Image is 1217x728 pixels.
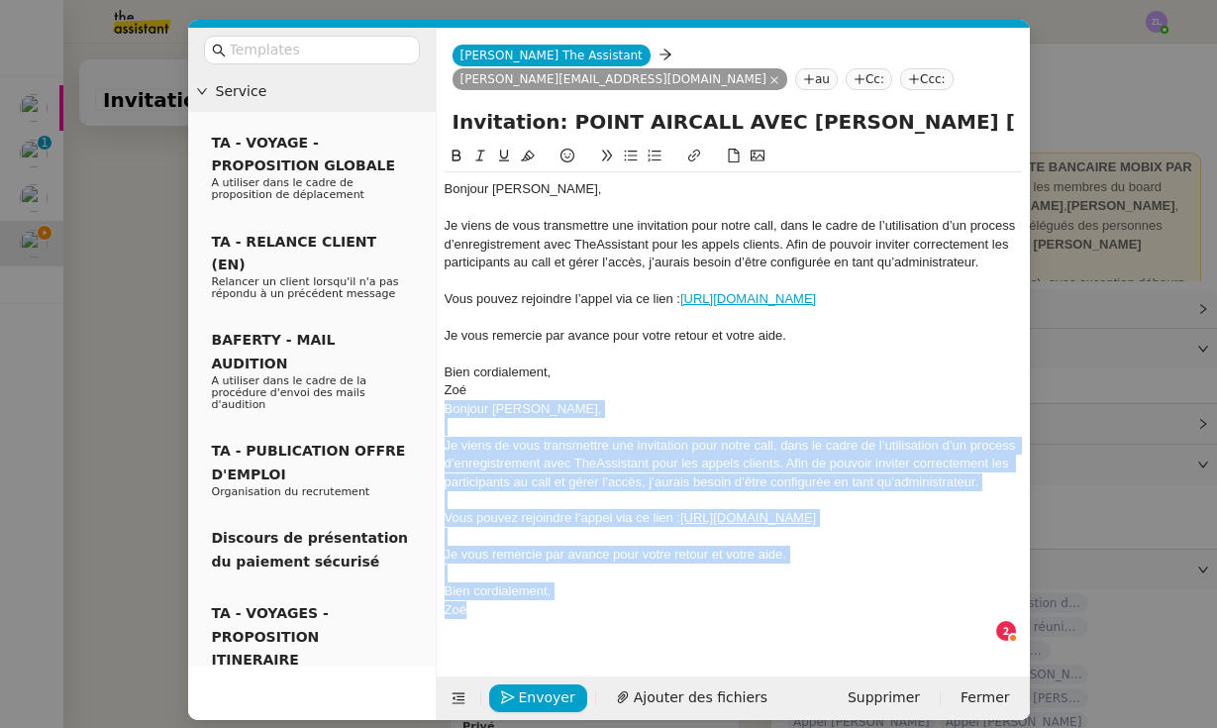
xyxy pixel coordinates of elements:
span: A utiliser dans le cadre de proposition de déplacement [212,176,364,201]
span: TA - RELANCE CLIENT (EN) [212,234,377,272]
div: Je vous remercie par avance pour votre retour et votre aide. [445,546,1022,564]
span: TA - VOYAGES - PROPOSITION ITINERAIRE [212,605,329,668]
div: Zoé [445,381,1022,399]
div: Zoé [445,601,1022,619]
nz-tag: Cc: [846,68,892,90]
span: Envoyer [519,686,575,709]
span: Relancer un client lorsqu'il n'a pas répondu à un précédent message [212,275,399,300]
span: TA - VOYAGE - PROPOSITION GLOBALE [212,135,395,173]
button: Supprimer [836,684,932,712]
div: Bien cordialement, [445,364,1022,381]
button: Fermer [949,684,1021,712]
div: Bonjour [PERSON_NAME], [445,400,1022,418]
span: Organisation du recrutement [212,485,370,498]
a: [URL][DOMAIN_NAME] [680,510,816,525]
div: Je vous remercie par avance pour votre retour et votre aide. [445,327,1022,345]
span: Ajouter des fichiers [634,686,767,709]
span: TA - PUBLICATION OFFRE D'EMPLOI [212,443,406,481]
div: Bien cordialement, [445,582,1022,600]
a: [URL][DOMAIN_NAME] [680,291,816,306]
span: Discours de présentation du paiement sécurisé [212,530,409,569]
nz-tag: Ccc: [900,68,954,90]
div: Vous pouvez rejoindre l’appel via ce lien : [445,290,1022,308]
span: BAFERTY - MAIL AUDITION [212,332,336,370]
button: Envoyer [489,684,587,712]
button: Ajouter des fichiers [604,684,779,712]
span: Supprimer [848,686,920,709]
span: A utiliser dans le cadre de la procédure d'envoi des mails d'audition [212,374,367,411]
span: Service [216,80,428,103]
div: Je viens de vous transmettre une invitation pour notre call, dans le cadre de l’utilisation d’un ... [445,217,1022,271]
nz-tag: au [795,68,838,90]
nz-tag: [PERSON_NAME][EMAIL_ADDRESS][DOMAIN_NAME] [453,68,788,90]
div: Service [188,72,436,111]
span: Fermer [961,686,1009,709]
div: Vous pouvez rejoindre l’appel via ce lien : [445,509,1022,527]
div: Je viens de vous transmettre une invitation pour notre call, dans le cadre de l’utilisation d’un ... [445,437,1022,491]
span: [PERSON_NAME] The Assistant [460,49,643,62]
input: Subject [453,107,1014,137]
div: Bonjour [PERSON_NAME], [445,180,1022,198]
input: Templates [230,39,408,61]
